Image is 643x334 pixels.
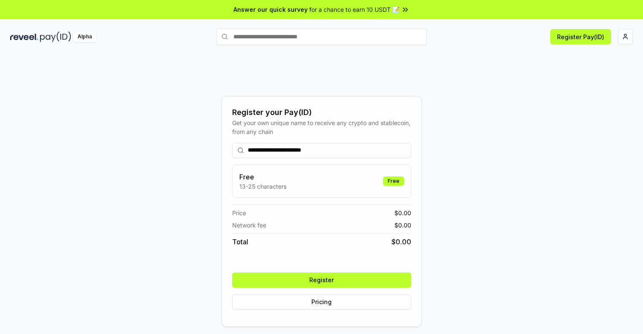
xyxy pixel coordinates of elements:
[239,172,287,182] h3: Free
[239,182,287,191] p: 13-25 characters
[232,118,411,136] div: Get your own unique name to receive any crypto and stablecoin, from any chain
[394,208,411,217] span: $ 0.00
[232,107,411,118] div: Register your Pay(ID)
[232,221,266,230] span: Network fee
[10,32,38,42] img: reveel_dark
[232,294,411,310] button: Pricing
[232,208,246,217] span: Price
[233,5,308,14] span: Answer our quick survey
[309,5,399,14] span: for a chance to earn 10 USDT 📝
[40,32,71,42] img: pay_id
[73,32,96,42] div: Alpha
[550,29,611,44] button: Register Pay(ID)
[232,237,248,247] span: Total
[232,273,411,288] button: Register
[391,237,411,247] span: $ 0.00
[383,176,404,186] div: Free
[394,221,411,230] span: $ 0.00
